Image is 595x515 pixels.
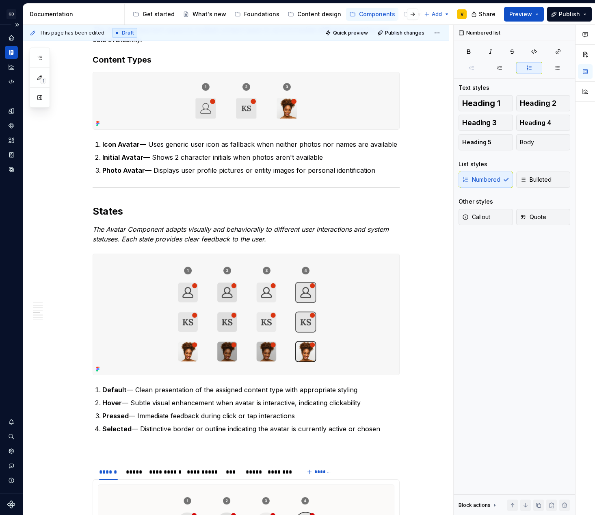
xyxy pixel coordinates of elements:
button: Expand sidebar [11,19,23,30]
a: Foundations [231,8,283,21]
strong: Selected [102,425,132,433]
a: Analytics [5,61,18,74]
button: Publish [547,7,592,22]
div: V [461,11,463,17]
div: Other styles [459,198,493,206]
div: Text styles [459,84,489,92]
h3: Content Types [93,54,400,65]
span: Quote [520,213,546,221]
button: Heading 5 [459,134,513,150]
div: GD [6,9,16,19]
span: Heading 3 [462,119,497,127]
button: Share [467,7,501,22]
img: 069acf66-1a31-4856-9612-7a70c76c5431.png [93,72,399,130]
em: The Avatar Component supports multiple content types to accommodate different scenarios and data ... [93,26,390,43]
button: Heading 3 [459,115,513,131]
p: — Distinctive border or outline indicating the avatar is currently active or chosen [102,424,400,434]
a: Documentation [5,46,18,59]
button: Search ⌘K [5,430,18,443]
span: Heading 5 [462,138,491,146]
span: Heading 4 [520,119,551,127]
p: — Immediate feedback during click or tap interactions [102,411,400,421]
button: Quote [516,209,571,225]
span: Draft [122,30,134,36]
a: Settings [5,445,18,458]
div: Assets [5,134,18,147]
a: Components [346,8,398,21]
a: What's new [180,8,229,21]
span: Add [432,11,442,17]
p: — Subtle visual enhancement when avatar is interactive, indicating clickability [102,398,400,408]
h2: States [93,205,400,218]
div: Get started [143,10,175,18]
span: Heading 2 [520,99,556,107]
div: List styles [459,160,487,168]
span: This page has been edited. [39,30,106,36]
a: Data sources [5,163,18,176]
p: — Uses generic user icon as fallback when neither photos nor names are available [102,139,400,149]
svg: Supernova Logo [7,500,15,508]
button: Heading 2 [516,95,571,111]
a: Components [5,119,18,132]
div: Page tree [130,6,420,22]
div: Components [359,10,395,18]
p: — Shows 2 character initials when photos aren't available [102,152,400,162]
div: Content design [297,10,341,18]
span: Share [479,10,495,18]
strong: Initial Avatar [102,153,143,161]
a: Get started [130,8,178,21]
button: Notifications [5,415,18,428]
div: What's new [193,10,226,18]
button: GD [2,5,21,23]
span: 1 [40,78,46,84]
strong: Icon Avatar [102,140,140,148]
span: Bulleted [520,176,552,184]
strong: Default [102,386,127,394]
span: Callout [462,213,490,221]
em: The Avatar Component adapts visually and behaviorally to different user interactions and system s... [93,225,391,243]
strong: Hover [102,399,122,407]
a: Code automation [5,75,18,88]
div: Block actions [459,500,498,511]
button: Contact support [5,459,18,472]
p: — Clean presentation of the assigned content type with appropriate styling [102,385,400,395]
span: Publish [559,10,580,18]
button: Preview [504,7,544,22]
span: Publish changes [385,30,424,36]
strong: Photo Avatar [102,166,145,174]
a: Home [5,31,18,44]
img: 9ab84d20-d8c8-4862-8d2f-df9e3ba9dc9a.png [93,254,399,374]
button: Heading 4 [516,115,571,131]
p: — Displays user profile pictures or entity images for personal identification [102,165,400,175]
a: Content design [284,8,344,21]
span: Quick preview [333,30,368,36]
button: Publish changes [375,27,428,39]
a: Design tokens [5,104,18,117]
button: Add [422,9,452,20]
span: Heading 1 [462,99,500,107]
div: Foundations [244,10,279,18]
button: Heading 1 [459,95,513,111]
strong: Pressed [102,412,129,420]
button: Bulleted [516,172,571,188]
span: Body [520,138,534,146]
button: Callout [459,209,513,225]
button: Quick preview [323,27,372,39]
div: Documentation [30,10,121,18]
span: Preview [509,10,532,18]
button: Body [516,134,571,150]
a: Storybook stories [5,148,18,161]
